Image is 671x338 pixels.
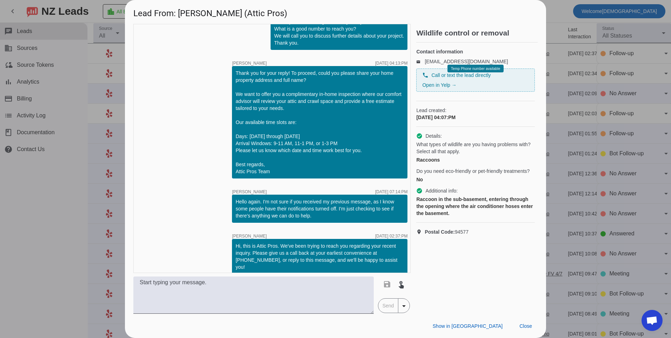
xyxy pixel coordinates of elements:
mat-icon: email [416,60,425,63]
div: Hi, this is Attic Pros. We've been trying to reach you regarding your recent inquiry. Please give... [235,242,404,271]
div: [DATE] 07:14:PM [375,190,407,194]
span: Close [519,323,532,329]
div: [DATE] 02:37:PM [375,234,407,238]
span: [PERSON_NAME] [232,234,267,238]
div: Hi [PERSON_NAME], Thank you for reaching out to us [DATE]! What is a good number to reach you? We... [274,11,404,46]
span: Call or text the lead directly [431,72,491,79]
span: Additional info: [425,187,458,194]
div: Raccoons [416,156,535,163]
mat-icon: check_circle [416,133,423,139]
span: Details: [425,132,442,139]
div: Hello again. I'm not sure if you received my previous message, as I know some people have their n... [235,198,404,219]
div: No [416,176,535,183]
span: Temp Phone number available [451,67,500,71]
div: [DATE] 04:13:PM [375,61,407,65]
div: [DATE] 04:07:PM [416,114,535,121]
div: Raccoon in the sub-basement, entering through the opening where the air conditioner hoses enter t... [416,196,535,217]
span: 94577 [425,228,469,235]
span: [PERSON_NAME] [232,190,267,194]
button: Show in [GEOGRAPHIC_DATA] [427,320,508,332]
span: What types of wildlife are you having problems with? Select all that apply. [416,141,535,155]
h2: Wildlife control or removal [416,30,538,37]
div: Open chat [642,310,663,331]
div: Thank you for your reply! To proceed, could you please share your home property address and full ... [235,70,404,175]
mat-icon: check_circle [416,188,423,194]
span: [PERSON_NAME] [232,61,267,65]
strong: Postal Code: [425,229,455,235]
mat-icon: touch_app [397,280,405,288]
a: [EMAIL_ADDRESS][DOMAIN_NAME] [425,59,508,64]
span: Show in [GEOGRAPHIC_DATA] [433,323,503,329]
mat-icon: arrow_drop_down [400,302,408,310]
mat-icon: phone [422,72,428,78]
button: Close [514,320,538,332]
span: Lead created: [416,107,535,114]
h4: Contact information [416,48,535,55]
a: Open in Yelp → [422,82,456,88]
mat-icon: location_on [416,229,425,235]
span: Do you need eco-friendly or pet-friendly treatments? [416,168,530,175]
